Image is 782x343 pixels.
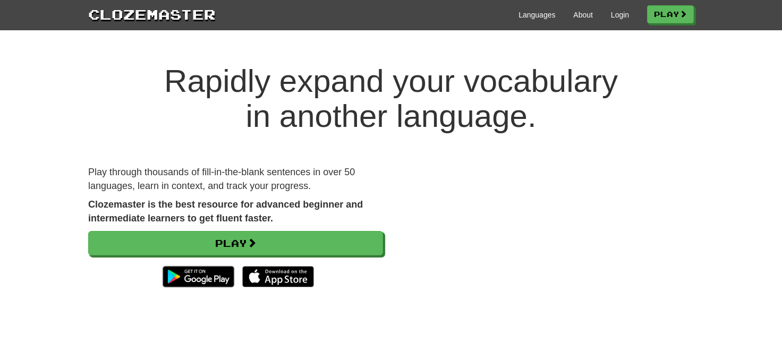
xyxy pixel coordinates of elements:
[611,10,629,20] a: Login
[242,266,314,287] img: Download_on_the_App_Store_Badge_US-UK_135x40-25178aeef6eb6b83b96f5f2d004eda3bffbb37122de64afbaef7...
[647,5,694,23] a: Play
[573,10,593,20] a: About
[518,10,555,20] a: Languages
[88,231,383,255] a: Play
[88,199,363,224] strong: Clozemaster is the best resource for advanced beginner and intermediate learners to get fluent fa...
[157,261,240,293] img: Get it on Google Play
[88,4,216,24] a: Clozemaster
[88,166,383,193] p: Play through thousands of fill-in-the-blank sentences in over 50 languages, learn in context, and...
